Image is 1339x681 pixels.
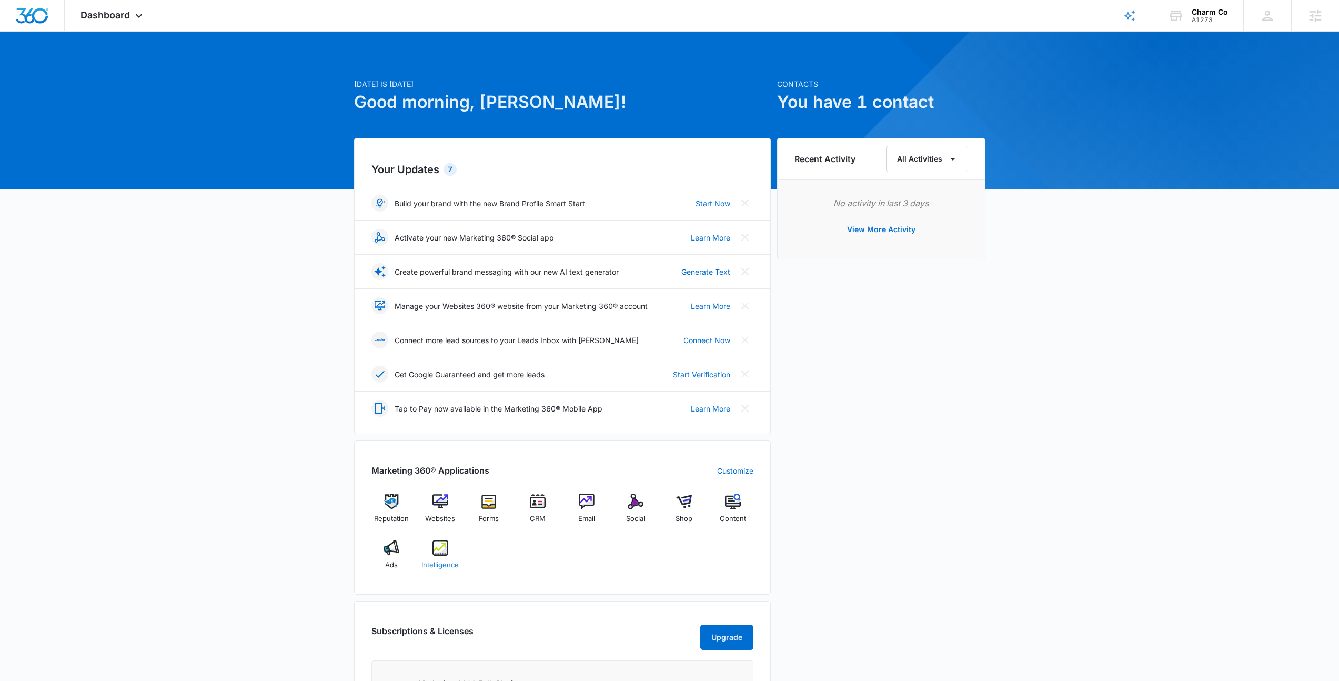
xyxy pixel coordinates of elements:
[395,369,545,380] p: Get Google Guaranteed and get more leads
[837,217,926,242] button: View More Activity
[691,301,730,312] a: Learn More
[691,403,730,414] a: Learn More
[737,332,753,348] button: Close
[717,465,753,476] a: Customize
[395,335,639,346] p: Connect more lead sources to your Leads Inbox with [PERSON_NAME]
[676,514,692,524] span: Shop
[395,198,585,209] p: Build your brand with the new Brand Profile Smart Start
[395,232,554,243] p: Activate your new Marketing 360® Social app
[737,263,753,280] button: Close
[567,494,607,532] a: Email
[479,514,499,524] span: Forms
[737,195,753,212] button: Close
[354,89,771,115] h1: Good morning, [PERSON_NAME]!
[371,625,474,646] h2: Subscriptions & Licenses
[371,494,412,532] a: Reputation
[425,514,455,524] span: Websites
[444,163,457,176] div: 7
[683,335,730,346] a: Connect Now
[737,297,753,314] button: Close
[371,162,753,177] h2: Your Updates
[681,266,730,277] a: Generate Text
[420,540,460,578] a: Intelligence
[395,403,602,414] p: Tap to Pay now available in the Marketing 360® Mobile App
[691,232,730,243] a: Learn More
[395,266,619,277] p: Create powerful brand messaging with our new AI text generator
[518,494,558,532] a: CRM
[421,560,459,570] span: Intelligence
[626,514,645,524] span: Social
[578,514,595,524] span: Email
[777,89,985,115] h1: You have 1 contact
[696,198,730,209] a: Start Now
[737,400,753,417] button: Close
[420,494,460,532] a: Websites
[886,146,968,172] button: All Activities
[354,78,771,89] p: [DATE] is [DATE]
[371,540,412,578] a: Ads
[469,494,509,532] a: Forms
[80,9,130,21] span: Dashboard
[374,514,409,524] span: Reputation
[1192,16,1228,24] div: account id
[737,229,753,246] button: Close
[395,301,648,312] p: Manage your Websites 360® website from your Marketing 360® account
[700,625,753,650] button: Upgrade
[664,494,704,532] a: Shop
[615,494,656,532] a: Social
[530,514,546,524] span: CRM
[385,560,398,570] span: Ads
[673,369,730,380] a: Start Verification
[794,153,855,165] h6: Recent Activity
[371,464,489,477] h2: Marketing 360® Applications
[1192,8,1228,16] div: account name
[720,514,746,524] span: Content
[737,366,753,383] button: Close
[713,494,753,532] a: Content
[777,78,985,89] p: Contacts
[794,197,968,209] p: No activity in last 3 days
